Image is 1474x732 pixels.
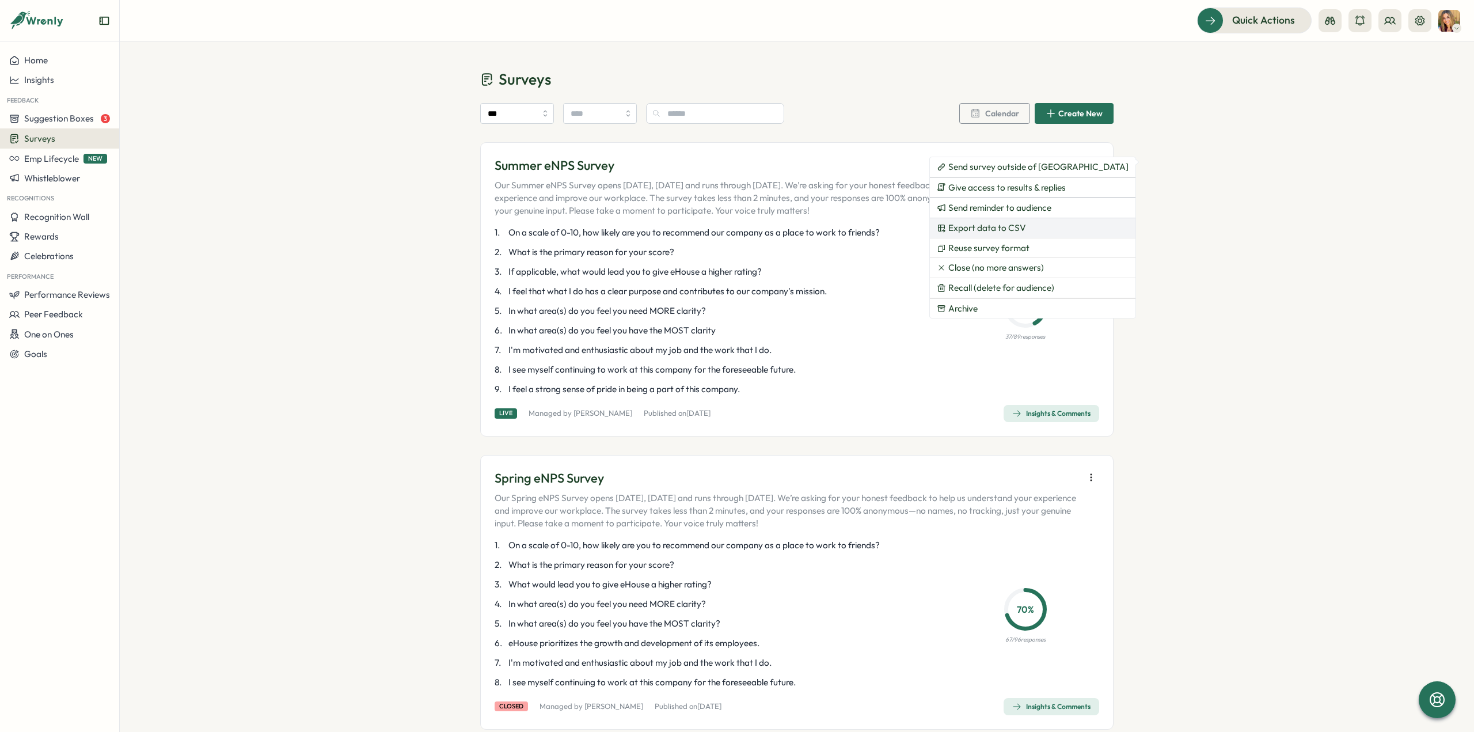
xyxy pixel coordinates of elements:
[495,226,506,239] span: 1 .
[24,113,94,124] span: Suggestion Boxes
[1058,109,1103,117] span: Create New
[24,211,89,222] span: Recognition Wall
[1004,698,1099,715] button: Insights & Comments
[508,363,796,376] span: I see myself continuing to work at this company for the foreseeable future.
[508,617,720,630] span: In what area(s) do you feel you have the MOST clarity?
[495,637,506,650] span: 6 .
[495,539,506,552] span: 1 .
[1012,702,1091,711] div: Insights & Comments
[101,114,110,123] span: 3
[508,344,772,356] span: I'm motivated and enthusiastic about my job and the work that I do.
[495,157,1078,175] p: Summer eNPS Survey
[24,133,55,144] span: Surveys
[495,578,506,591] span: 3 .
[508,676,796,689] span: I see myself continuing to work at this company for the foreseeable future.
[495,363,506,376] span: 8 .
[948,304,978,314] span: Archive
[495,179,1078,217] p: Our Summer eNPS Survey opens [DATE], [DATE] and runs through [DATE]. We’re asking for your honest...
[686,408,711,418] span: [DATE]
[1004,405,1099,422] button: Insights & Comments
[508,246,674,259] span: What is the primary reason for your score?
[508,266,762,278] span: If applicable, what would lead you to give eHouse a higher rating?
[930,178,1135,198] button: Give access to results & replies
[24,74,54,85] span: Insights
[930,238,1135,258] button: Reuse survey format
[948,223,1026,233] span: Export data to CSV
[24,173,80,184] span: Whistleblower
[697,701,721,711] span: [DATE]
[24,289,110,300] span: Performance Reviews
[930,299,1135,318] button: Archive
[499,69,551,89] span: Surveys
[655,701,721,712] p: Published on
[1035,103,1114,124] button: Create New
[1438,10,1460,32] img: Tarin O'Neill
[508,598,706,610] span: In what area(s) do you feel you need MORE clarity?
[948,203,1051,213] span: Send reminder to audience
[1008,602,1043,617] p: 70 %
[1005,332,1045,342] p: 37 / 89 responses
[495,492,1078,530] p: Our Spring eNPS Survey opens [DATE], [DATE] and runs through [DATE]. We’re asking for your honest...
[948,162,1129,172] span: Send survey outside of [GEOGRAPHIC_DATA]
[508,559,674,571] span: What is the primary reason for your score?
[529,408,632,419] p: Managed by
[508,637,759,650] span: eHouse prioritizes the growth and development of its employees.
[508,324,716,337] span: In what area(s) do you feel you have the MOST clarity
[495,657,506,669] span: 7 .
[495,324,506,337] span: 6 .
[930,157,1135,177] button: Send survey outside of [GEOGRAPHIC_DATA]
[495,676,506,689] span: 8 .
[495,246,506,259] span: 2 .
[930,278,1135,298] button: Recall (delete for audience)
[584,701,643,711] a: [PERSON_NAME]
[24,329,74,340] span: One on Ones
[508,226,880,239] span: On a scale of 0-10, how likely are you to recommend our company as a place to work to friends?
[24,309,83,320] span: Peer Feedback
[573,408,632,418] a: [PERSON_NAME]
[985,109,1019,117] span: Calendar
[948,283,1054,293] span: Recall (delete for audience)
[948,243,1029,253] span: Reuse survey format
[24,55,48,66] span: Home
[508,657,772,669] span: I'm motivated and enthusiastic about my job and the work that I do.
[930,198,1135,218] button: Send reminder to audience
[1012,409,1091,418] div: Insights & Comments
[98,15,110,26] button: Expand sidebar
[495,285,506,298] span: 4 .
[495,305,506,317] span: 5 .
[508,285,827,298] span: I feel that what I do has a clear purpose and contributes to our company's mission.
[508,578,712,591] span: What would lead you to give eHouse a higher rating?
[948,263,1044,273] span: Close (no more answers)
[508,305,706,317] span: In what area(s) do you feel you need MORE clarity?
[495,701,528,711] div: closed
[495,266,506,278] span: 3 .
[495,559,506,571] span: 2 .
[1005,635,1046,644] p: 67 / 96 responses
[1197,7,1312,33] button: Quick Actions
[495,344,506,356] span: 7 .
[495,408,517,418] div: Live
[1232,13,1295,28] span: Quick Actions
[959,103,1030,124] button: Calendar
[495,383,506,396] span: 9 .
[24,348,47,359] span: Goals
[24,231,59,242] span: Rewards
[644,408,711,419] p: Published on
[930,218,1135,238] button: Export data to CSV
[540,701,643,712] p: Managed by
[508,383,740,396] span: I feel a strong sense of pride in being a part of this company.
[495,617,506,630] span: 5 .
[24,251,74,261] span: Celebrations
[495,469,1078,487] p: Spring eNPS Survey
[930,258,1135,278] button: Close (no more answers)
[495,598,506,610] span: 4 .
[948,183,1066,193] span: Give access to results & replies
[24,153,79,164] span: Emp Lifecycle
[508,539,880,552] span: On a scale of 0-10, how likely are you to recommend our company as a place to work to friends?
[83,154,107,164] span: NEW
